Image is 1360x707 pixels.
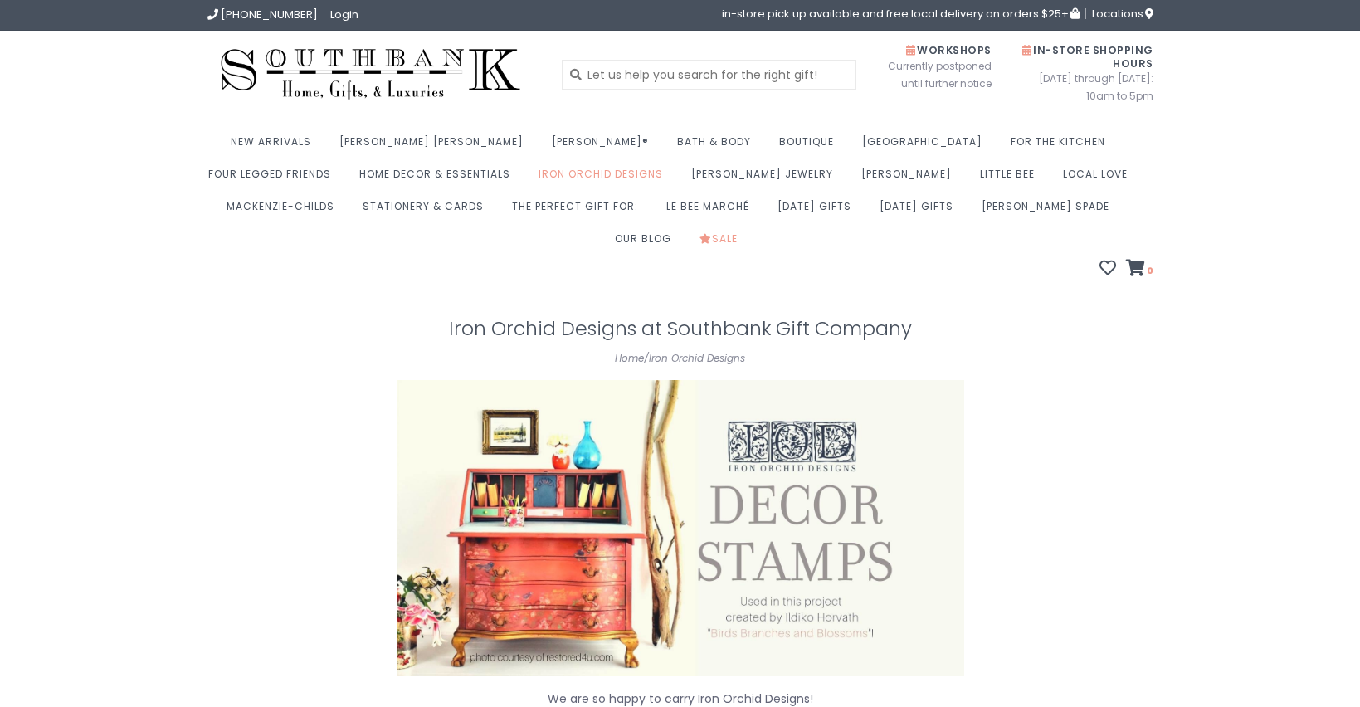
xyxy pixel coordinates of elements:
[227,195,343,227] a: MacKenzie-Childs
[207,318,1153,339] h1: Iron Orchid Designs at Southbank Gift Company
[1016,70,1153,105] span: [DATE] through [DATE]: 10am to 5pm
[1092,6,1153,22] span: Locations
[1063,163,1136,195] a: Local Love
[512,195,646,227] a: The perfect gift for:
[699,227,746,260] a: Sale
[1011,130,1114,163] a: For the Kitchen
[880,195,962,227] a: [DATE] Gifts
[562,60,856,90] input: Let us help you search for the right gift!
[207,43,534,105] img: Southbank Gift Company -- Home, Gifts, and Luxuries
[539,163,671,195] a: Iron Orchid Designs
[867,57,992,92] span: Currently postponed until further notice
[906,43,992,57] span: Workshops
[862,130,991,163] a: [GEOGRAPHIC_DATA]
[363,195,492,227] a: Stationery & Cards
[359,163,519,195] a: Home Decor & Essentials
[861,163,960,195] a: [PERSON_NAME]
[691,163,841,195] a: [PERSON_NAME] Jewelry
[615,351,644,365] a: Home
[980,163,1043,195] a: Little Bee
[982,195,1118,227] a: [PERSON_NAME] Spade
[208,163,339,195] a: Four Legged Friends
[207,7,318,22] a: [PHONE_NUMBER]
[330,7,358,22] a: Login
[779,130,842,163] a: Boutique
[552,130,657,163] a: [PERSON_NAME]®
[1126,261,1153,278] a: 0
[649,351,745,365] a: Iron Orchid Designs
[207,349,1153,368] div: /
[1145,264,1153,277] span: 0
[666,195,758,227] a: Le Bee Marché
[615,227,680,260] a: Our Blog
[722,8,1080,19] span: in-store pick up available and free local delivery on orders $25+
[221,7,318,22] span: [PHONE_NUMBER]
[677,130,759,163] a: Bath & Body
[1022,43,1153,71] span: In-Store Shopping Hours
[777,195,860,227] a: [DATE] Gifts
[231,130,319,163] a: New Arrivals
[1085,8,1153,19] a: Locations
[339,130,532,163] a: [PERSON_NAME] [PERSON_NAME]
